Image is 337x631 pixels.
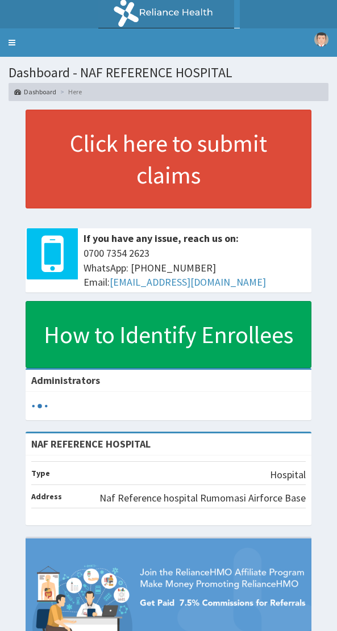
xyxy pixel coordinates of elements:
a: Dashboard [14,87,56,97]
a: [EMAIL_ADDRESS][DOMAIN_NAME] [110,275,266,289]
p: Hospital [270,467,306,482]
span: 0700 7354 2623 WhatsApp: [PHONE_NUMBER] Email: [84,246,306,290]
img: User Image [314,32,328,47]
a: Click here to submit claims [26,110,311,208]
a: How to Identify Enrollees [26,301,311,368]
p: Naf Reference hospital Rumomasi Airforce Base [99,491,306,505]
svg: audio-loading [31,398,48,415]
li: Here [57,87,82,97]
b: Administrators [31,374,100,387]
strong: NAF REFERENCE HOSPITAL [31,437,151,450]
b: Type [31,468,50,478]
b: If you have any issue, reach us on: [84,232,239,245]
b: Address [31,491,62,502]
h1: Dashboard - NAF REFERENCE HOSPITAL [9,65,328,80]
